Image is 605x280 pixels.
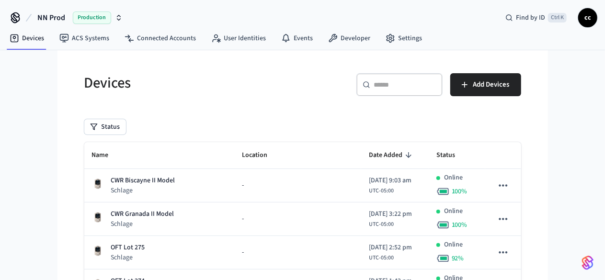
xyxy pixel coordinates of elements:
[369,176,411,186] span: [DATE] 9:03 am
[204,30,274,47] a: User Identities
[111,219,174,229] p: Schlage
[92,178,103,190] img: Schlage Sense Smart Deadbolt with Camelot Trim, Front
[32,109,96,116] span: Regístrate con Google
[369,176,411,195] div: America/Bogota
[320,30,378,47] a: Developer
[52,30,117,47] a: ACS Systems
[84,119,126,134] button: Status
[4,130,27,137] img: Email
[111,186,175,195] p: Schlage
[452,187,468,196] span: 100 %
[369,254,394,262] span: UTC-05:00
[452,220,468,230] span: 100 %
[88,59,116,67] span: cashback
[450,73,521,96] button: Add Devices
[111,176,175,186] p: CWR Biscayne II Model
[92,148,121,163] span: Name
[27,130,87,137] span: Regístrate con Email
[4,119,40,127] img: Facebook
[582,255,594,270] img: SeamLogoGradient.69752ec5.svg
[473,78,510,91] span: Add Devices
[242,247,244,258] span: -
[4,140,28,148] img: Apple
[111,243,145,253] p: OFT Lot 275
[4,93,51,101] span: Regístrate ahora
[378,30,430,47] a: Settings
[2,30,52,47] a: Devices
[444,173,463,183] p: Online
[369,148,415,163] span: Date Added
[369,209,412,219] span: [DATE] 3:22 pm
[40,119,111,126] span: Regístrate con Facebook
[92,212,103,223] img: Schlage Sense Smart Deadbolt with Camelot Trim, Front
[498,9,574,26] div: Find by IDCtrl K
[579,9,596,26] span: cc
[242,180,244,190] span: -
[37,12,65,23] span: NN Prod
[4,77,41,84] span: Iniciar sesión
[548,13,567,22] span: Ctrl K
[452,254,464,263] span: 92 %
[436,148,468,163] span: Status
[444,240,463,250] p: Online
[242,148,280,163] span: Location
[4,77,51,84] span: Regístrate ahora
[369,243,412,253] span: [DATE] 2:52 pm
[242,214,244,224] span: -
[73,11,111,24] span: Production
[4,109,32,116] img: Google
[92,245,103,257] img: Schlage Sense Smart Deadbolt with Camelot Trim, Front
[516,13,545,22] span: Find by ID
[84,73,297,93] h5: Devices
[4,62,37,69] span: Ver ahorros
[444,206,463,216] p: Online
[369,209,412,229] div: America/Bogota
[28,140,87,147] span: Regístrate con Apple
[369,243,412,262] div: America/Bogota
[111,253,145,262] p: Schlage
[111,209,174,219] p: CWR Granada II Model
[369,187,394,195] span: UTC-05:00
[578,8,597,27] button: cc
[117,30,204,47] a: Connected Accounts
[369,220,394,229] span: UTC-05:00
[274,30,320,47] a: Events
